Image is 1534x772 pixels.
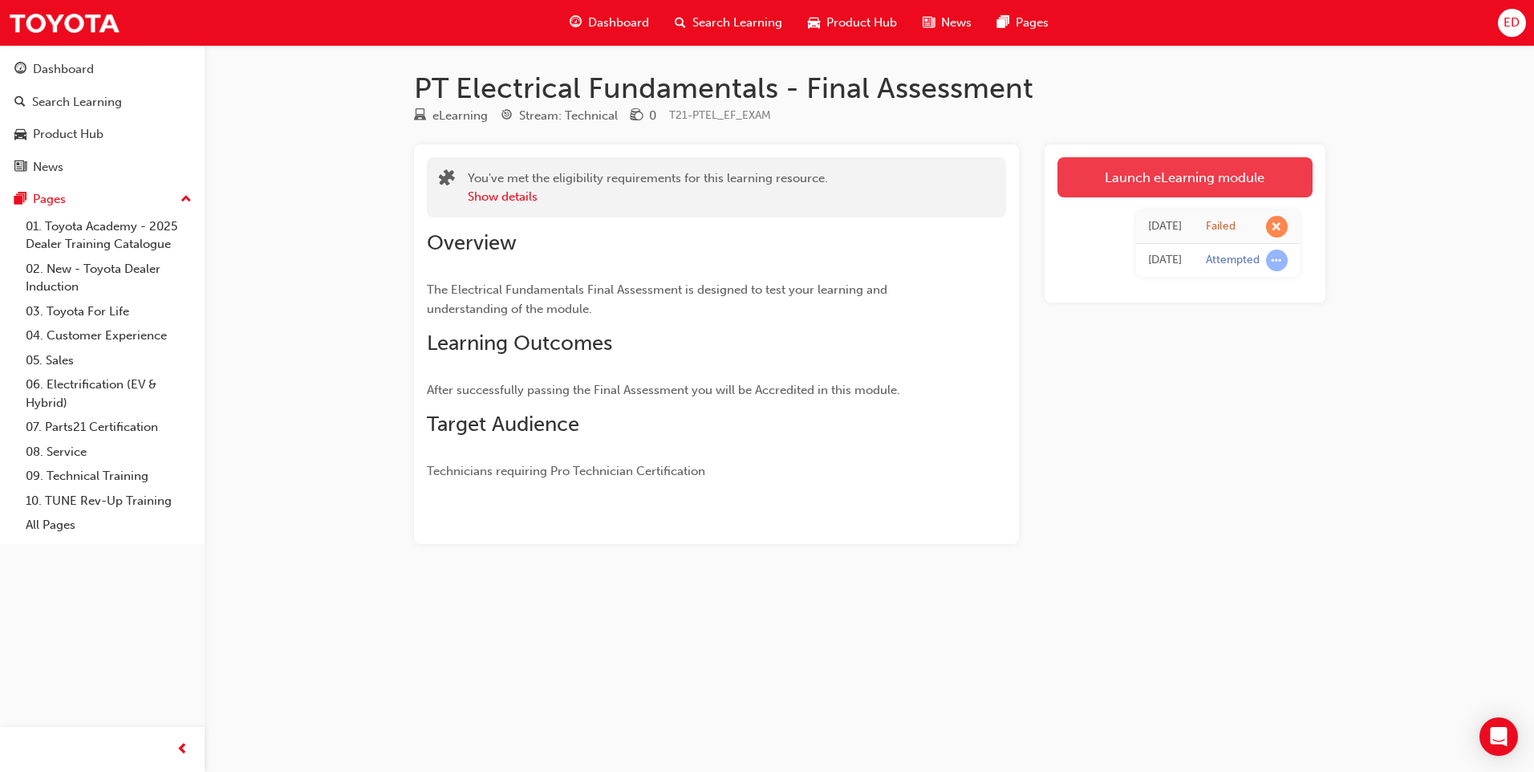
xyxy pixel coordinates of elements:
span: The Electrical Fundamentals Final Assessment is designed to test your learning and understanding ... [427,282,891,316]
a: 05. Sales [19,348,198,373]
span: up-icon [181,189,192,210]
span: Dashboard [588,14,649,32]
a: search-iconSearch Learning [662,6,795,39]
a: Dashboard [6,55,198,84]
a: 03. Toyota For Life [19,299,198,324]
span: Search Learning [692,14,782,32]
span: After successfully passing the Final Assessment you will be Accredited in this module. [427,383,900,397]
span: search-icon [14,95,26,110]
div: Product Hub [33,125,103,144]
a: news-iconNews [910,6,984,39]
div: 0 [649,107,656,125]
span: Product Hub [826,14,897,32]
a: 06. Electrification (EV & Hybrid) [19,372,198,415]
span: news-icon [14,160,26,175]
span: money-icon [631,109,643,124]
span: Learning Outcomes [427,331,612,356]
button: Pages [6,185,198,214]
span: search-icon [675,13,686,33]
span: Overview [427,230,517,255]
div: Thu Jul 24 2025 15:53:35 GMT+1000 (Australian Eastern Standard Time) [1148,251,1182,270]
div: Stream [501,106,618,126]
a: 09. Technical Training [19,464,198,489]
a: 08. Service [19,440,198,465]
span: learningRecordVerb_ATTEMPT-icon [1266,250,1288,271]
button: Show details [468,188,538,206]
div: Type [414,106,488,126]
button: DashboardSearch LearningProduct HubNews [6,51,198,185]
span: Target Audience [427,412,579,437]
span: target-icon [501,109,513,124]
span: pages-icon [997,13,1009,33]
div: Pages [33,190,66,209]
a: 10. TUNE Rev-Up Training [19,489,198,514]
div: Price [631,106,656,126]
span: guage-icon [14,63,26,77]
span: ED [1504,14,1520,32]
a: News [6,152,198,182]
a: 07. Parts21 Certification [19,415,198,440]
img: Trak [8,5,120,41]
div: News [33,158,63,177]
a: All Pages [19,513,198,538]
a: Launch eLearning module [1057,157,1313,197]
div: You've met the eligibility requirements for this learning resource. [468,169,828,205]
button: ED [1498,9,1526,37]
div: Stream: Technical [519,107,618,125]
a: guage-iconDashboard [557,6,662,39]
a: Product Hub [6,120,198,149]
span: Learning resource code [669,108,771,122]
a: car-iconProduct Hub [795,6,910,39]
a: 04. Customer Experience [19,323,198,348]
a: Search Learning [6,87,198,117]
h1: PT Electrical Fundamentals - Final Assessment [414,71,1325,106]
span: guage-icon [570,13,582,33]
span: learningResourceType_ELEARNING-icon [414,109,426,124]
span: Technicians requiring Pro Technician Certification [427,464,705,478]
span: Pages [1016,14,1049,32]
span: car-icon [14,128,26,142]
div: Failed [1206,219,1236,234]
span: prev-icon [177,740,189,760]
div: Search Learning [32,93,122,112]
span: News [941,14,972,32]
span: learningRecordVerb_FAIL-icon [1266,216,1288,238]
a: 02. New - Toyota Dealer Induction [19,257,198,299]
div: Open Intercom Messenger [1479,717,1518,756]
div: eLearning [432,107,488,125]
div: Thu Jul 24 2025 16:02:10 GMT+1000 (Australian Eastern Standard Time) [1148,217,1182,236]
span: pages-icon [14,193,26,207]
span: news-icon [923,13,935,33]
span: puzzle-icon [439,171,455,189]
a: 01. Toyota Academy - 2025 Dealer Training Catalogue [19,214,198,257]
div: Attempted [1206,253,1260,268]
a: pages-iconPages [984,6,1061,39]
span: car-icon [808,13,820,33]
div: Dashboard [33,60,94,79]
